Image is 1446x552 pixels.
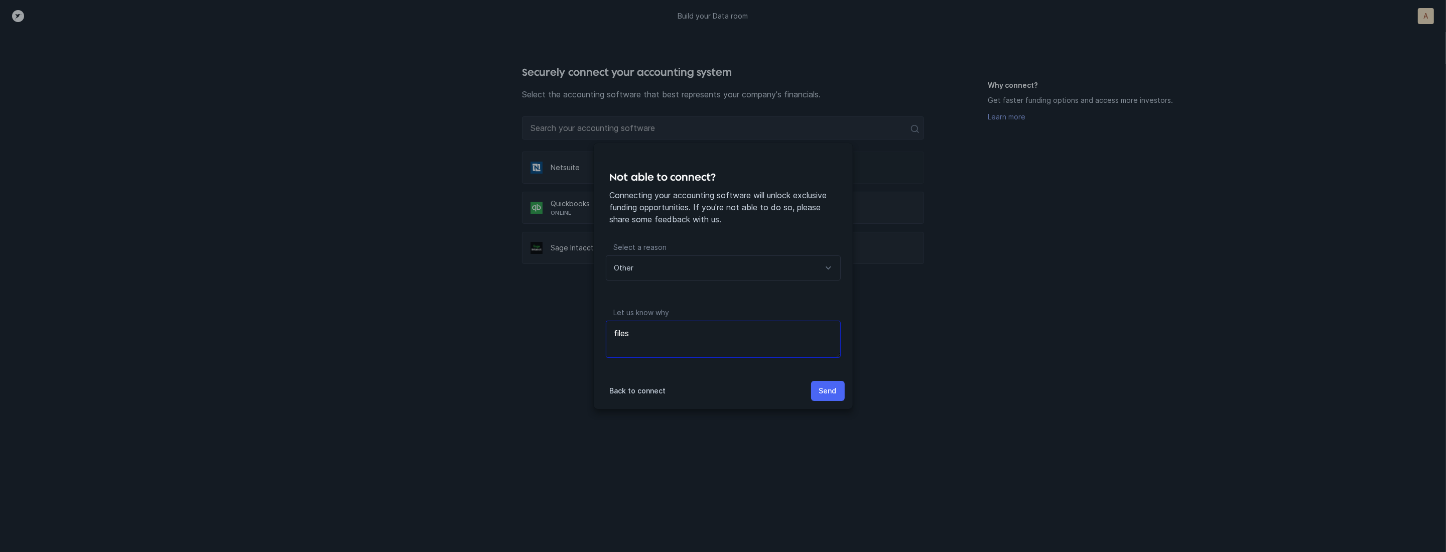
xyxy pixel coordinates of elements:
[606,241,841,255] p: Select a reason
[602,381,674,401] button: Back to connect
[610,169,837,185] h4: Not able to connect?
[819,385,837,397] p: Send
[606,321,841,358] textarea: files
[606,307,841,321] p: Let us know why
[811,381,845,401] button: Send
[614,262,634,274] p: Other
[610,189,837,225] p: Connecting your accounting software will unlock exclusive funding opportunities. If you're not ab...
[610,385,666,397] p: Back to connect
